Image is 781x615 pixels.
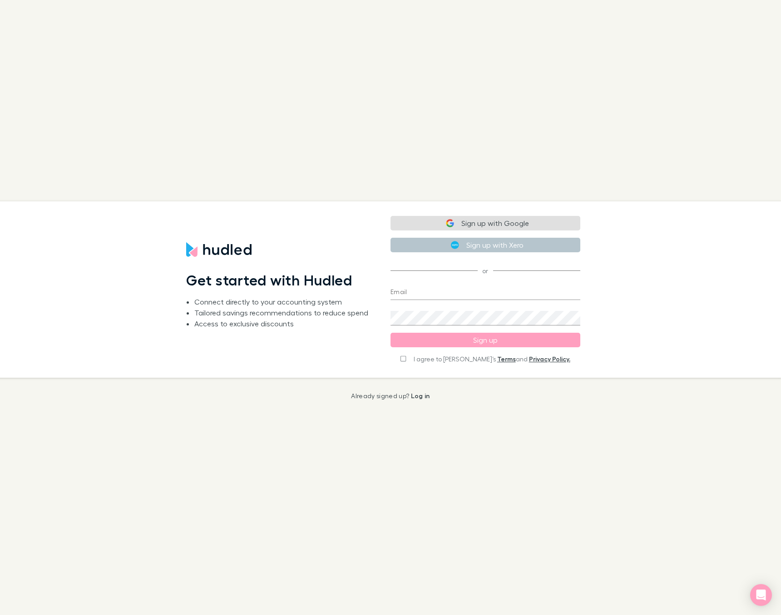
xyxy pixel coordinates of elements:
[186,242,252,257] img: Hudled's Logo
[390,216,580,230] button: Sign up with Google
[390,333,580,347] button: Sign up
[390,270,580,271] span: or
[750,584,772,606] div: Open Intercom Messenger
[194,318,368,329] li: Access to exclusive discounts
[451,241,459,249] img: Xero's logo
[497,355,516,363] a: Terms
[446,219,454,227] img: Google logo
[351,392,430,400] p: Already signed up?
[194,296,368,307] li: Connect directly to your accounting system
[390,238,580,252] button: Sign up with Xero
[414,355,570,364] span: I agree to [PERSON_NAME]’s and
[529,355,570,363] a: Privacy Policy.
[194,307,368,318] li: Tailored savings recommendations to reduce spend
[411,392,430,400] a: Log in
[186,271,352,289] h1: Get started with Hudled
